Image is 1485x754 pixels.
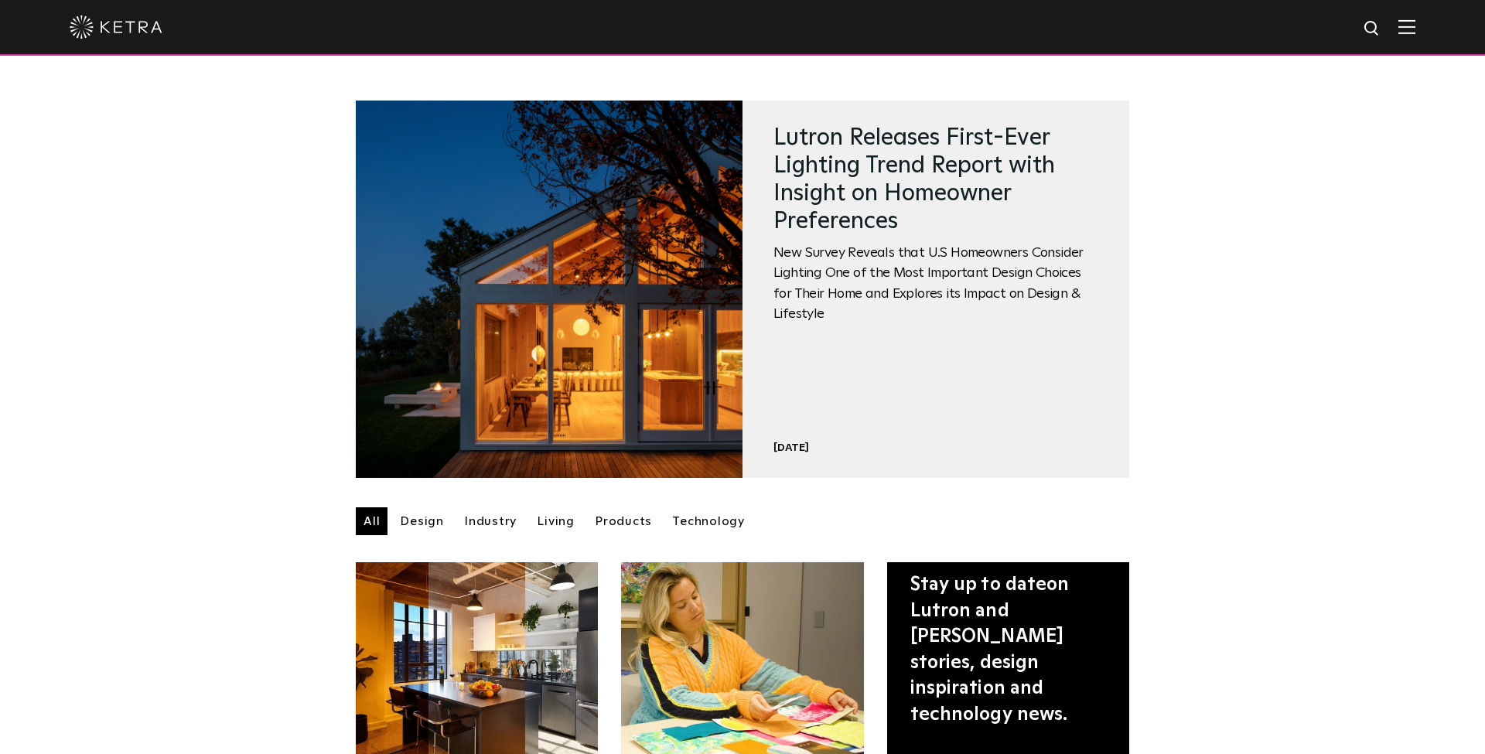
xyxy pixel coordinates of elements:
[70,15,162,39] img: ketra-logo-2019-white
[910,572,1106,728] div: Stay up to date
[529,507,582,535] a: Living
[1363,19,1382,39] img: search icon
[587,507,660,535] a: Products
[773,243,1098,325] span: New Survey Reveals that U.S Homeowners Consider Lighting One of the Most Important Design Choices...
[773,126,1055,233] a: Lutron Releases First-Ever Lighting Trend Report with Insight on Homeowner Preferences
[910,575,1070,724] span: on Lutron and [PERSON_NAME] stories, design inspiration and technology news.
[664,507,753,535] a: Technology
[1398,19,1415,34] img: Hamburger%20Nav.svg
[356,507,387,535] a: All
[773,441,1098,455] div: [DATE]
[456,507,524,535] a: Industry
[392,507,452,535] a: Design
